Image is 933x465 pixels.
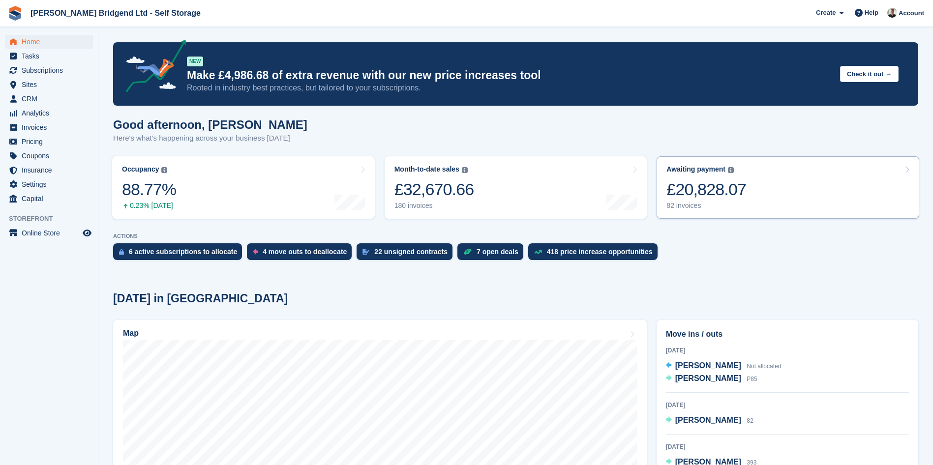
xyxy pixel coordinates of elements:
img: icon-info-grey-7440780725fd019a000dd9b08b2336e03edf1995a4989e88bcd33f0948082b44.svg [728,167,734,173]
span: Pricing [22,135,81,148]
div: 22 unsigned contracts [374,248,448,256]
p: Rooted in industry best practices, but tailored to your subscriptions. [187,83,832,93]
a: Preview store [81,227,93,239]
img: icon-info-grey-7440780725fd019a000dd9b08b2336e03edf1995a4989e88bcd33f0948082b44.svg [462,167,468,173]
span: 82 [747,417,753,424]
div: £20,828.07 [666,179,746,200]
h2: [DATE] in [GEOGRAPHIC_DATA] [113,292,288,305]
a: [PERSON_NAME] Not allocated [666,360,782,373]
h1: Good afternoon, [PERSON_NAME] [113,118,307,131]
a: menu [5,35,93,49]
img: active_subscription_to_allocate_icon-d502201f5373d7db506a760aba3b589e785aa758c864c3986d89f69b8ff3... [119,249,124,255]
span: CRM [22,92,81,106]
span: Sites [22,78,81,91]
div: [DATE] [666,346,909,355]
span: Invoices [22,120,81,134]
a: menu [5,120,93,134]
a: menu [5,149,93,163]
span: Coupons [22,149,81,163]
a: menu [5,63,93,77]
div: NEW [187,57,203,66]
span: Analytics [22,106,81,120]
span: Create [816,8,836,18]
div: [DATE] [666,401,909,409]
a: menu [5,163,93,177]
div: [DATE] [666,442,909,451]
span: Insurance [22,163,81,177]
div: 6 active subscriptions to allocate [129,248,237,256]
span: Settings [22,177,81,191]
a: 6 active subscriptions to allocate [113,243,247,265]
span: [PERSON_NAME] [675,374,741,382]
div: 418 price increase opportunities [547,248,653,256]
span: [PERSON_NAME] [675,416,741,424]
div: Occupancy [122,165,159,174]
a: menu [5,78,93,91]
span: Capital [22,192,81,205]
div: 0.23% [DATE] [122,202,176,210]
a: menu [5,192,93,205]
span: Online Store [22,226,81,240]
img: price_increase_opportunities-93ffe204e8149a01c8c9dc8f82e8f89637d9d84a8eef4429ea346261dce0b2c0.svg [534,250,542,254]
a: [PERSON_NAME] Bridgend Ltd - Self Storage [27,5,205,21]
a: [PERSON_NAME] P85 [666,373,757,385]
div: Month-to-date sales [394,165,459,174]
button: Check it out → [840,66,899,82]
a: [PERSON_NAME] 82 [666,414,753,427]
img: deal-1b604bf984904fb50ccaf53a9ad4b4a5d6e5aea283cecdc64d6e3604feb123c2.svg [463,248,472,255]
span: Storefront [9,214,98,224]
div: 7 open deals [477,248,518,256]
img: price-adjustments-announcement-icon-8257ccfd72463d97f412b2fc003d46551f7dbcb40ab6d574587a9cd5c0d94... [118,40,186,96]
span: Help [865,8,878,18]
img: icon-info-grey-7440780725fd019a000dd9b08b2336e03edf1995a4989e88bcd33f0948082b44.svg [161,167,167,173]
span: Subscriptions [22,63,81,77]
a: menu [5,106,93,120]
a: 418 price increase opportunities [528,243,662,265]
a: Awaiting payment £20,828.07 82 invoices [657,156,919,219]
a: 7 open deals [457,243,528,265]
a: 4 move outs to deallocate [247,243,357,265]
div: £32,670.66 [394,179,474,200]
span: Not allocated [747,363,781,370]
div: 4 move outs to deallocate [263,248,347,256]
a: Occupancy 88.77% 0.23% [DATE] [112,156,375,219]
span: P85 [747,376,757,382]
span: Tasks [22,49,81,63]
img: stora-icon-8386f47178a22dfd0bd8f6a31ec36ba5ce8667c1dd55bd0f319d3a0aa187defe.svg [8,6,23,21]
span: Account [899,8,924,18]
p: Make £4,986.68 of extra revenue with our new price increases tool [187,68,832,83]
img: move_outs_to_deallocate_icon-f764333ba52eb49d3ac5e1228854f67142a1ed5810a6f6cc68b1a99e826820c5.svg [253,249,258,255]
a: menu [5,49,93,63]
img: contract_signature_icon-13c848040528278c33f63329250d36e43548de30e8caae1d1a13099fd9432cc5.svg [362,249,369,255]
span: Home [22,35,81,49]
div: 82 invoices [666,202,746,210]
a: menu [5,92,93,106]
p: ACTIONS [113,233,918,239]
h2: Move ins / outs [666,328,909,340]
div: Awaiting payment [666,165,725,174]
a: menu [5,226,93,240]
span: [PERSON_NAME] [675,361,741,370]
a: Month-to-date sales £32,670.66 180 invoices [385,156,647,219]
a: menu [5,177,93,191]
img: Rhys Jones [887,8,897,18]
a: 22 unsigned contracts [357,243,457,265]
p: Here's what's happening across your business [DATE] [113,133,307,144]
div: 88.77% [122,179,176,200]
a: menu [5,135,93,148]
h2: Map [123,329,139,338]
div: 180 invoices [394,202,474,210]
